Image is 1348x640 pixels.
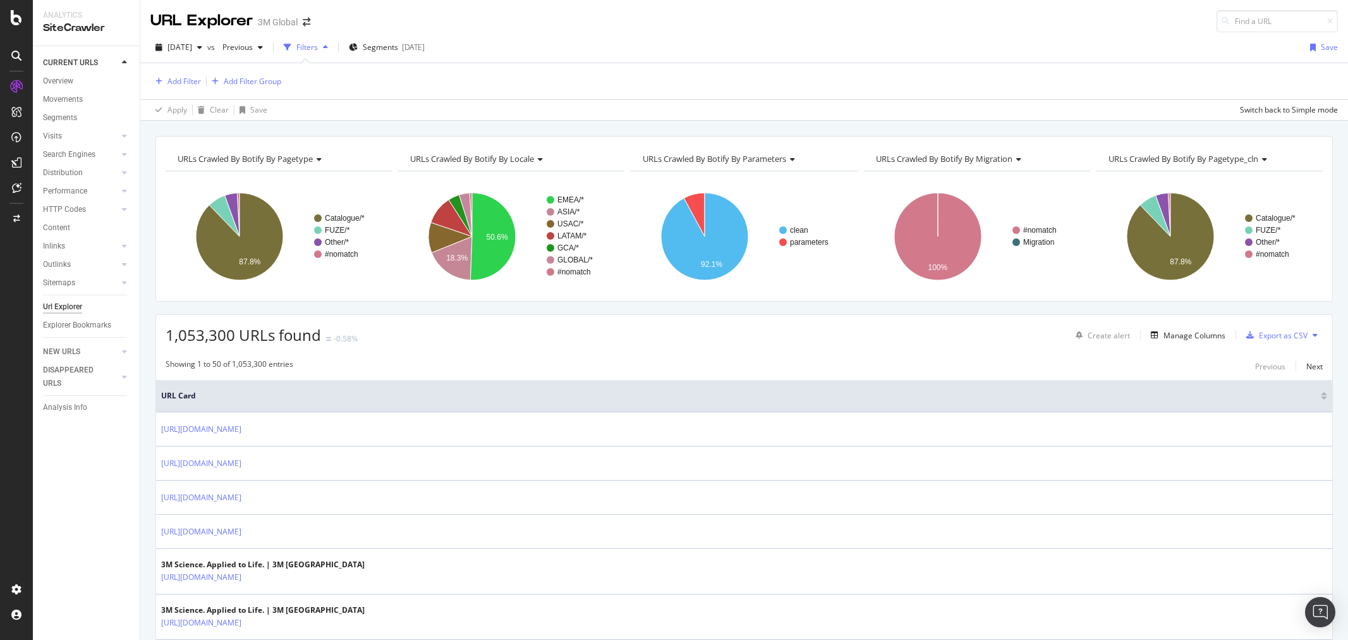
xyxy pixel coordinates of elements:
[43,185,118,198] a: Performance
[43,300,131,314] a: Url Explorer
[43,221,131,235] a: Content
[150,37,207,58] button: [DATE]
[43,166,118,180] a: Distribution
[43,93,131,106] a: Movements
[1071,325,1130,345] button: Create alert
[239,257,260,266] text: 87.8%
[446,254,468,262] text: 18.3%
[161,617,241,629] a: [URL][DOMAIN_NAME]
[210,104,229,115] div: Clear
[175,149,380,169] h4: URLs Crawled By Botify By pagetype
[1163,330,1225,341] div: Manage Columns
[640,149,846,169] h4: URLs Crawled By Botify By parameters
[43,148,118,161] a: Search Engines
[43,148,95,161] div: Search Engines
[1146,328,1225,343] button: Manage Columns
[150,10,253,32] div: URL Explorer
[557,195,584,204] text: EMEA/*
[43,401,131,414] a: Analysis Info
[167,76,201,87] div: Add Filter
[410,153,534,164] span: URLs Crawled By Botify By locale
[224,76,281,87] div: Add Filter Group
[217,42,253,52] span: Previous
[398,182,622,292] div: A chart.
[258,16,298,28] div: 3M Global
[325,250,358,259] text: #nomatch
[43,166,83,180] div: Distribution
[363,42,398,52] span: Segments
[43,21,130,35] div: SiteCrawler
[864,182,1088,292] svg: A chart.
[326,337,331,341] img: Equal
[43,93,83,106] div: Movements
[43,111,131,125] a: Segments
[161,526,241,538] a: [URL][DOMAIN_NAME]
[166,324,321,345] span: 1,053,300 URLs found
[631,182,855,292] svg: A chart.
[1256,238,1280,247] text: Other/*
[1321,42,1338,52] div: Save
[1106,149,1311,169] h4: URLs Crawled By Botify By pagetype_cln
[873,149,1079,169] h4: URLs Crawled By Botify By migration
[43,56,98,70] div: CURRENT URLS
[43,258,71,271] div: Outlinks
[1096,182,1321,292] svg: A chart.
[43,258,118,271] a: Outlinks
[43,75,131,88] a: Overview
[161,571,241,584] a: [URL][DOMAIN_NAME]
[557,255,593,264] text: GLOBAL/*
[1256,250,1289,259] text: #nomatch
[1170,257,1191,266] text: 87.8%
[43,364,118,390] a: DISAPPEARED URLS
[161,491,241,504] a: [URL][DOMAIN_NAME]
[178,153,313,164] span: URLs Crawled By Botify By pagetype
[43,10,130,21] div: Analytics
[1088,330,1130,341] div: Create alert
[161,423,241,436] a: [URL][DOMAIN_NAME]
[43,276,118,290] a: Sitemaps
[303,18,310,27] div: arrow-right-arrow-left
[1235,100,1338,120] button: Switch back to Simple mode
[557,243,579,252] text: GCA/*
[161,390,1318,402] span: URL Card
[207,74,281,89] button: Add Filter Group
[167,42,192,52] span: 2025 Aug. 10th
[557,268,591,276] text: #nomatch
[1023,238,1054,247] text: Migration
[43,345,80,359] div: NEW URLS
[43,401,87,414] div: Analysis Info
[43,203,86,216] div: HTTP Codes
[43,240,118,253] a: Inlinks
[1255,361,1285,372] div: Previous
[334,333,358,344] div: -0.58%
[557,207,580,216] text: ASIA/*
[43,364,107,390] div: DISAPPEARED URLS
[166,359,293,374] div: Showing 1 to 50 of 1,053,300 entries
[193,100,229,120] button: Clear
[487,233,508,242] text: 50.6%
[296,42,318,52] div: Filters
[344,37,430,58] button: Segments[DATE]
[150,100,187,120] button: Apply
[43,319,131,332] a: Explorer Bookmarks
[790,238,829,247] text: parameters
[790,226,808,235] text: clean
[43,240,65,253] div: Inlinks
[43,111,77,125] div: Segments
[325,238,349,247] text: Other/*
[408,149,613,169] h4: URLs Crawled By Botify By locale
[161,457,241,470] a: [URL][DOMAIN_NAME]
[250,104,267,115] div: Save
[167,104,187,115] div: Apply
[1255,359,1285,374] button: Previous
[43,319,111,332] div: Explorer Bookmarks
[166,182,390,292] svg: A chart.
[43,345,118,359] a: NEW URLS
[207,42,217,52] span: vs
[325,226,350,235] text: FUZE/*
[43,75,73,88] div: Overview
[1256,226,1281,235] text: FUZE/*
